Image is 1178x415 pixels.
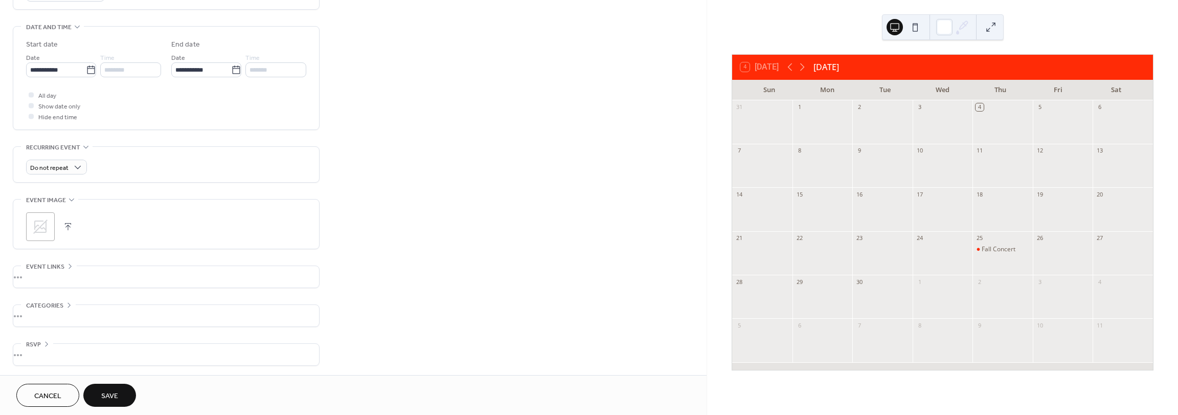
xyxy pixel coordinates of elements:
div: 2 [855,103,863,111]
span: Save [101,391,118,402]
div: ; [26,212,55,241]
div: 26 [1036,234,1044,242]
div: Fall Concert [982,245,1015,254]
div: Sun [740,80,798,100]
div: Fall Concert [972,245,1033,254]
div: 12 [1036,147,1044,155]
span: Recurring event [26,142,80,153]
div: 4 [1096,278,1103,286]
div: 29 [796,278,803,286]
div: 25 [976,234,983,242]
div: Sat [1087,80,1145,100]
div: 7 [855,321,863,329]
div: 30 [855,278,863,286]
div: ••• [13,305,319,326]
div: Tue [856,80,914,100]
div: 4 [976,103,983,111]
div: 8 [916,321,923,329]
div: 5 [735,321,743,329]
div: 28 [735,278,743,286]
div: 16 [855,190,863,198]
button: Save [83,384,136,407]
div: 18 [976,190,983,198]
div: 17 [916,190,923,198]
span: Event image [26,195,66,206]
div: End date [171,39,200,50]
div: ••• [13,344,319,365]
div: 10 [1036,321,1044,329]
div: 22 [796,234,803,242]
span: RSVP [26,339,41,350]
div: 21 [735,234,743,242]
div: Thu [971,80,1029,100]
span: Time [100,53,115,63]
div: 19 [1036,190,1044,198]
span: Date [26,53,40,63]
div: 20 [1096,190,1103,198]
span: Cancel [34,391,61,402]
div: 6 [1096,103,1103,111]
div: 14 [735,190,743,198]
div: Start date [26,39,58,50]
div: 3 [916,103,923,111]
div: 15 [796,190,803,198]
div: Wed [914,80,971,100]
span: Event links [26,261,64,272]
div: 31 [735,103,743,111]
div: Mon [798,80,856,100]
span: Do not repeat [30,162,69,174]
div: 3 [1036,278,1044,286]
div: 23 [855,234,863,242]
div: 10 [916,147,923,155]
div: Fri [1029,80,1087,100]
button: Cancel [16,384,79,407]
div: 1 [796,103,803,111]
div: 9 [976,321,983,329]
div: 1 [916,278,923,286]
span: Show date only [38,101,80,112]
div: 6 [796,321,803,329]
span: Date and time [26,22,72,33]
div: 24 [916,234,923,242]
div: 11 [976,147,983,155]
div: 27 [1096,234,1103,242]
span: Hide end time [38,112,77,123]
span: Time [245,53,260,63]
div: 9 [855,147,863,155]
div: [DATE] [813,61,839,73]
div: 8 [796,147,803,155]
div: 11 [1096,321,1103,329]
div: 13 [1096,147,1103,155]
div: ••• [13,266,319,288]
span: Categories [26,300,63,311]
span: All day [38,91,56,101]
div: 5 [1036,103,1044,111]
div: 2 [976,278,983,286]
div: 7 [735,147,743,155]
span: Date [171,53,185,63]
